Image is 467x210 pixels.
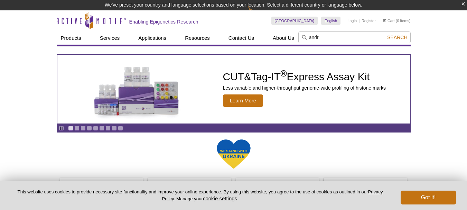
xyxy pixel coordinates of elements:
a: Cart [383,18,395,23]
h2: Enabling Epigenetics Research [129,19,198,25]
a: Go to slide 2 [74,126,80,131]
button: Got it! [401,191,456,204]
a: Contact Us [224,31,258,45]
a: Go to slide 9 [118,126,123,131]
a: Resources [181,31,214,45]
a: Go to slide 1 [68,126,73,131]
li: (0 items) [383,17,411,25]
a: Customer Support [324,178,408,191]
a: Go to slide 5 [93,126,98,131]
a: About Us [269,31,298,45]
a: [GEOGRAPHIC_DATA] [271,17,318,25]
a: Register [362,18,376,23]
a: Online Events [236,178,320,191]
h2: CUT&Tag-IT Express Assay Kit [223,72,386,82]
a: English [321,17,340,25]
a: Products [57,31,85,45]
button: Search [385,34,409,40]
a: Applications [134,31,170,45]
a: Services [96,31,124,45]
a: Go to slide 6 [99,126,104,131]
a: Go to slide 3 [81,126,86,131]
a: Login [347,18,357,23]
p: Less variable and higher-throughput genome-wide profiling of histone marks [223,85,386,91]
sup: ® [280,69,287,78]
input: Keyword, Cat. No. [298,31,411,43]
img: Change Here [248,5,266,21]
button: cookie settings [203,195,237,201]
a: Promotions [60,178,144,191]
a: Toggle autoplay [59,126,64,131]
img: CUT&Tag-IT Express Assay Kit [80,51,194,127]
a: Privacy Policy [162,189,383,201]
li: | [359,17,360,25]
p: This website uses cookies to provide necessary site functionality and improve your online experie... [11,189,389,202]
a: Go to slide 4 [87,126,92,131]
img: Your Cart [383,19,386,22]
article: CUT&Tag-IT Express Assay Kit [57,55,410,124]
a: Go to slide 7 [105,126,111,131]
span: Search [387,35,407,40]
span: Learn More [223,94,263,107]
a: Epi-Services Quote [148,178,232,191]
img: We Stand With Ukraine [216,139,251,170]
a: Go to slide 8 [112,126,117,131]
a: CUT&Tag-IT Express Assay Kit CUT&Tag-IT®Express Assay Kit Less variable and higher-throughput gen... [57,55,410,124]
